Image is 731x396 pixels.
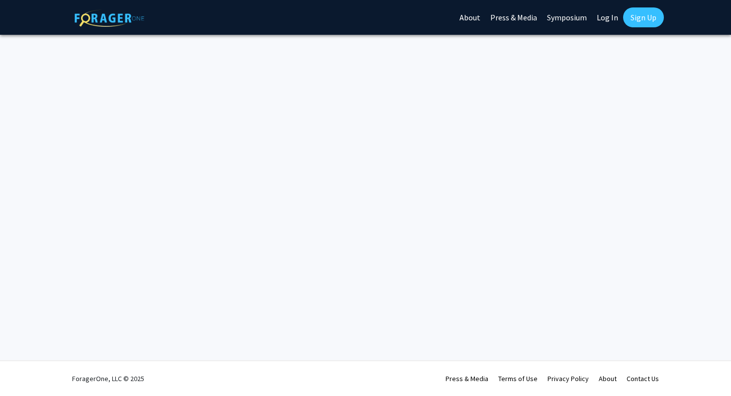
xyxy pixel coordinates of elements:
img: ForagerOne Logo [75,9,144,27]
a: Contact Us [627,374,659,383]
a: Privacy Policy [548,374,589,383]
a: Terms of Use [498,374,538,383]
a: About [599,374,617,383]
a: Press & Media [446,374,488,383]
a: Sign Up [623,7,664,27]
div: ForagerOne, LLC © 2025 [72,361,144,396]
